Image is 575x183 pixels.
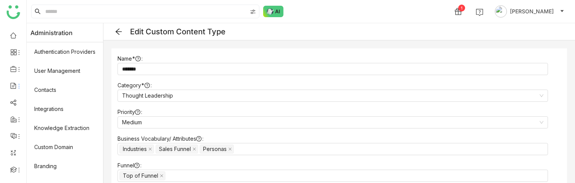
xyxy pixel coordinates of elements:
[250,9,256,15] img: search-type.svg
[156,144,198,154] nz-select-item: Sales Funnel
[122,117,543,128] nz-select-item: Medium
[119,144,154,154] nz-select-item: Industries
[200,144,234,154] nz-select-item: Personas
[27,80,103,100] a: Contacts
[118,135,206,143] label: Business Vocabulary/ Attributes
[510,7,554,16] span: [PERSON_NAME]
[30,23,73,42] span: Administration
[130,27,226,36] span: Edit Custom Content Type
[27,42,103,61] a: Authentication Providers
[118,161,145,170] label: Funnel
[27,157,103,176] a: Branding
[458,5,465,11] div: 1
[27,100,103,119] a: Integrations
[495,5,507,18] img: avatar
[123,145,147,153] div: Industries
[118,108,145,116] label: Priority
[263,6,284,17] img: ask-buddy-normal.svg
[27,138,103,157] a: Custom Domain
[27,119,103,138] a: Knowledge Extraction
[118,55,146,63] label: Name*
[203,145,227,153] div: Personas
[476,8,483,16] img: help.svg
[159,145,191,153] div: Sales Funnel
[493,5,566,18] button: [PERSON_NAME]
[118,81,155,90] label: Category*
[122,90,543,101] nz-select-item: Thought Leadership
[123,172,158,180] div: Top of Funnel
[119,171,165,180] nz-select-item: Top of Funnel
[6,5,20,19] img: logo
[27,61,103,80] a: User Management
